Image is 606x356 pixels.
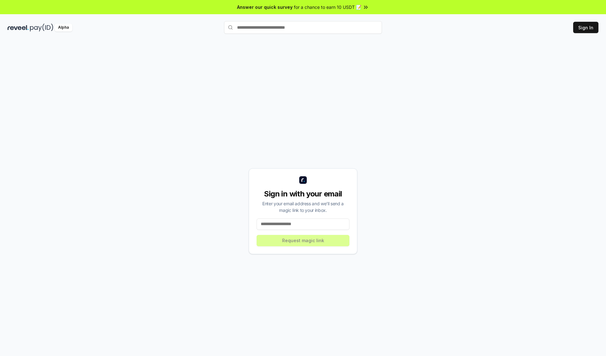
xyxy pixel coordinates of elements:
button: Sign In [573,22,598,33]
span: Answer our quick survey [237,4,293,10]
img: logo_small [299,176,307,184]
img: pay_id [30,24,53,32]
img: reveel_dark [8,24,29,32]
div: Enter your email address and we’ll send a magic link to your inbox. [257,200,349,213]
span: for a chance to earn 10 USDT 📝 [294,4,361,10]
div: Alpha [55,24,72,32]
div: Sign in with your email [257,189,349,199]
